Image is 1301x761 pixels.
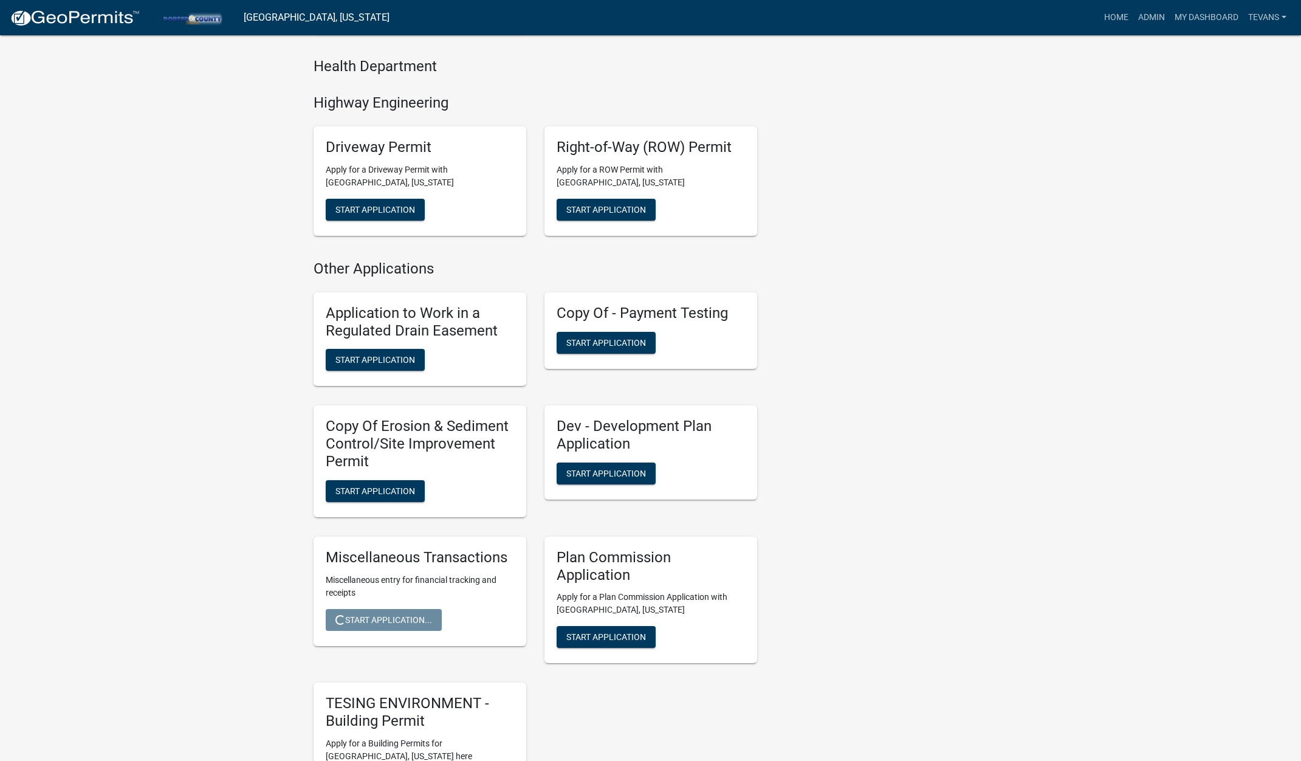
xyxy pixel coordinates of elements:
[557,139,745,156] h5: Right-of-Way (ROW) Permit
[566,469,646,478] span: Start Application
[335,205,415,215] span: Start Application
[557,626,656,648] button: Start Application
[557,305,745,322] h5: Copy Of - Payment Testing
[557,332,656,354] button: Start Application
[326,549,514,566] h5: Miscellaneous Transactions
[326,695,514,730] h5: TESING ENVIRONMENT - Building Permit
[326,609,442,631] button: Start Application...
[566,205,646,215] span: Start Application
[566,632,646,642] span: Start Application
[557,418,745,453] h5: Dev - Development Plan Application
[557,549,745,584] h5: Plan Commission Application
[557,463,656,484] button: Start Application
[335,355,415,365] span: Start Application
[557,591,745,616] p: Apply for a Plan Commission Application with [GEOGRAPHIC_DATA], [US_STATE]
[335,615,432,624] span: Start Application...
[326,305,514,340] h5: Application to Work in a Regulated Drain Easement
[566,337,646,347] span: Start Application
[1170,6,1243,29] a: My Dashboard
[1133,6,1170,29] a: Admin
[326,418,514,470] h5: Copy Of Erosion & Sediment Control/Site Improvement Permit
[557,199,656,221] button: Start Application
[335,486,415,495] span: Start Application
[326,349,425,371] button: Start Application
[244,7,390,28] a: [GEOGRAPHIC_DATA], [US_STATE]
[314,94,757,112] h4: Highway Engineering
[314,260,757,278] h4: Other Applications
[326,199,425,221] button: Start Application
[326,164,514,189] p: Apply for a Driveway Permit with [GEOGRAPHIC_DATA], [US_STATE]
[326,480,425,502] button: Start Application
[314,58,757,75] h4: Health Department
[1243,6,1291,29] a: tevans
[326,139,514,156] h5: Driveway Permit
[557,164,745,189] p: Apply for a ROW Permit with [GEOGRAPHIC_DATA], [US_STATE]
[149,9,234,26] img: Porter County, Indiana
[1099,6,1133,29] a: Home
[326,574,514,599] p: Miscellaneous entry for financial tracking and receipts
